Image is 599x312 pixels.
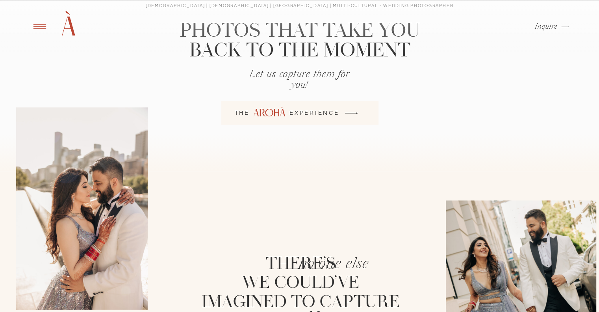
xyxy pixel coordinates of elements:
[56,10,80,43] a: À
[253,105,286,120] a: AROHÀ
[298,256,369,268] h3: no one else
[199,254,402,310] h3: There’s we could’ve imagined to capture
[240,69,360,77] p: Let us capture them for you!
[177,21,423,61] h2: Photos that take you back to the moment
[535,23,558,31] a: Inquire
[235,107,347,119] a: The experience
